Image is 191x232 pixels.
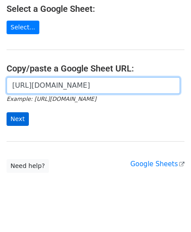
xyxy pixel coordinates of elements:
input: Next [7,112,29,126]
a: Need help? [7,159,49,173]
input: Paste your Google Sheet URL here [7,77,180,94]
h4: Select a Google Sheet: [7,4,184,14]
h4: Copy/paste a Google Sheet URL: [7,63,184,74]
iframe: Chat Widget [147,190,191,232]
a: Google Sheets [130,160,184,168]
a: Select... [7,21,39,34]
small: Example: [URL][DOMAIN_NAME] [7,96,96,102]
